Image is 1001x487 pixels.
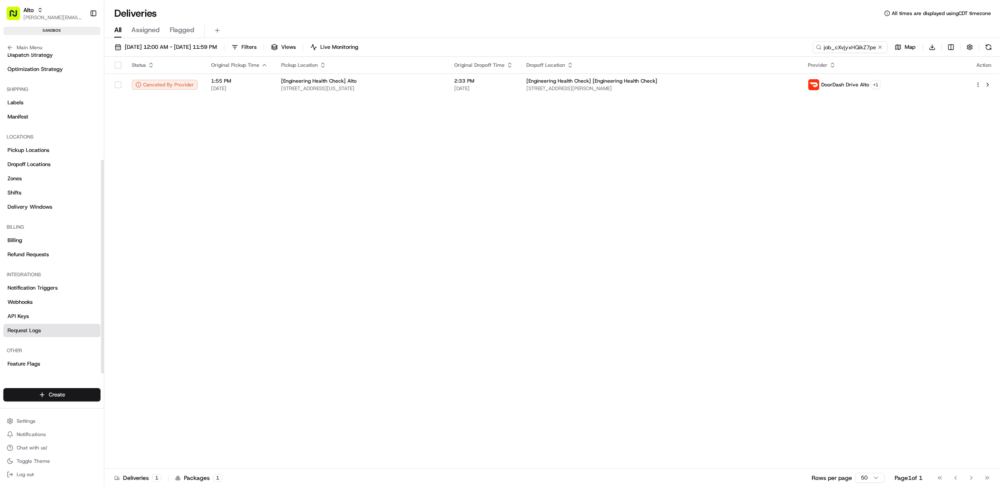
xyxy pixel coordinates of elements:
[22,54,138,63] input: Clear
[23,14,83,21] button: [PERSON_NAME][EMAIL_ADDRESS][DOMAIN_NAME]
[8,51,53,59] span: Dispatch Strategy
[267,41,299,53] button: Views
[23,6,34,14] button: Alto
[69,129,72,136] span: •
[5,183,67,198] a: 📗Knowledge Base
[17,458,50,464] span: Toggle Theme
[8,66,63,73] span: Optimization Strategy
[454,78,513,84] span: 2:33 PM
[8,203,52,211] span: Delivery Windows
[213,474,222,482] div: 1
[3,144,101,157] a: Pickup Locations
[211,78,268,84] span: 1:55 PM
[3,220,101,234] div: Billing
[8,146,49,154] span: Pickup Locations
[320,43,358,51] span: Live Monitoring
[114,474,161,482] div: Deliveries
[3,130,101,144] div: Locations
[8,189,21,197] span: Shifts
[3,310,101,323] a: API Keys
[175,474,222,482] div: Packages
[114,7,157,20] h1: Deliveries
[3,415,101,427] button: Settings
[808,79,819,90] img: doordash_logo_red.png
[8,113,28,121] span: Manifest
[812,474,852,482] p: Rows per page
[125,43,217,51] span: [DATE] 12:00 AM - [DATE] 11:59 PM
[871,80,880,89] button: +1
[111,41,221,53] button: [DATE] 12:00 AM - [DATE] 11:59 PM
[8,251,49,258] span: Refund Requests
[8,360,40,368] span: Feature Flags
[3,3,86,23] button: Alto[PERSON_NAME][EMAIL_ADDRESS][DOMAIN_NAME]
[3,42,101,53] button: Main Menu
[808,62,827,68] span: Provider
[895,474,923,482] div: Page 1 of 1
[18,80,33,95] img: 4037041995827_4c49e92c6e3ed2e3ec13_72.png
[821,81,869,88] span: DoorDash Drive Alto
[26,129,68,136] span: [PERSON_NAME]
[49,391,65,399] span: Create
[3,27,101,35] div: sandbox
[3,234,101,247] a: Billing
[8,284,58,292] span: Notification Triggers
[129,107,152,117] button: See all
[281,62,318,68] span: Pickup Location
[3,295,101,309] a: Webhooks
[17,471,34,478] span: Log out
[8,313,29,320] span: API Keys
[891,41,919,53] button: Map
[3,469,101,480] button: Log out
[892,10,991,17] span: All times are displayed using CDT timezone
[812,41,888,53] input: Type to search
[8,121,22,135] img: Tiffany Volk
[3,200,101,214] a: Delivery Windows
[74,129,91,136] span: [DATE]
[131,25,160,35] span: Assigned
[8,99,23,106] span: Labels
[454,85,513,92] span: [DATE]
[17,44,42,51] span: Main Menu
[3,455,101,467] button: Toggle Theme
[132,80,198,90] button: Canceled By Provider
[8,187,15,194] div: 📗
[3,110,101,124] a: Manifest
[8,175,22,182] span: Zones
[8,237,22,244] span: Billing
[3,63,101,76] a: Optimization Strategy
[3,268,101,281] div: Integrations
[228,41,260,53] button: Filters
[67,183,137,198] a: 💻API Documentation
[3,248,101,261] a: Refund Requests
[307,41,362,53] button: Live Monitoring
[3,186,101,199] a: Shifts
[8,298,33,306] span: Webhooks
[83,207,101,213] span: Pylon
[3,83,101,96] div: Shipping
[526,78,657,84] span: [Engineering Health Check] [Engineering Health Check]
[3,48,101,62] a: Dispatch Strategy
[983,41,994,53] button: Refresh
[905,43,915,51] span: Map
[281,78,357,84] span: [Engineering Health Check] Alto
[17,431,46,438] span: Notifications
[975,62,993,68] div: Action
[3,158,101,171] a: Dropoff Locations
[211,62,259,68] span: Original Pickup Time
[8,161,50,168] span: Dropoff Locations
[3,429,101,440] button: Notifications
[241,43,257,51] span: Filters
[3,324,101,337] a: Request Logs
[152,474,161,482] div: 1
[69,152,72,159] span: •
[8,327,41,334] span: Request Logs
[142,82,152,92] button: Start new chat
[3,344,101,357] div: Other
[38,80,137,88] div: Start new chat
[170,25,194,35] span: Flagged
[70,187,77,194] div: 💻
[74,152,91,159] span: [DATE]
[526,62,565,68] span: Dropoff Location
